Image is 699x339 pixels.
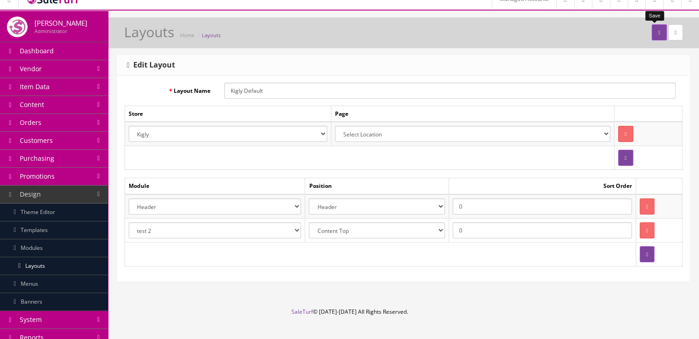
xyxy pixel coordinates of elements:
[20,100,44,109] span: Content
[453,222,632,238] input: Sort Order
[291,308,313,316] a: SaleTurf
[449,178,636,194] td: Sort Order
[20,64,42,73] span: Vendor
[127,61,175,69] h3: Edit Layout
[20,118,41,127] span: Orders
[125,178,305,194] td: Module
[20,82,50,91] span: Item Data
[224,83,676,99] input: Layout Name
[20,190,41,198] span: Design
[202,32,221,39] a: Layouts
[180,32,194,39] a: Home
[20,315,42,324] span: System
[7,17,28,37] img: joshlucio05
[20,136,53,145] span: Customers
[305,178,449,194] td: Position
[20,154,54,163] span: Purchasing
[125,106,331,122] td: Store
[34,28,67,34] small: Administrator
[125,83,217,95] label: Layout Name
[645,11,664,21] div: Save
[34,19,87,27] h4: [PERSON_NAME]
[20,46,54,55] span: Dashboard
[331,106,614,122] td: Page
[453,198,632,215] input: Sort Order
[124,24,174,40] h1: Layouts
[20,172,55,181] span: Promotions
